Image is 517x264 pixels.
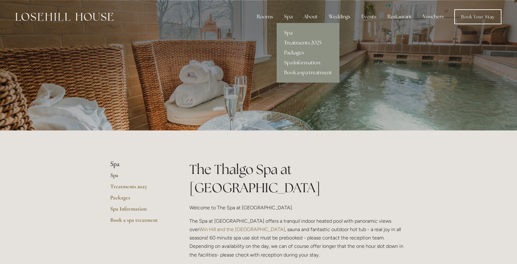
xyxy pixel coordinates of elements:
a: Spa Information [277,58,339,68]
a: Spa [110,172,170,183]
h1: The Thalgo Spa at [GEOGRAPHIC_DATA] [189,160,407,197]
a: Spa Information [110,205,170,216]
a: Packages [277,48,339,58]
div: Weddings [324,11,355,23]
div: Restaurant [383,11,417,23]
p: The Spa at [GEOGRAPHIC_DATA] offers a tranquil indoor heated pool with panoramic views over , sau... [189,217,407,259]
a: Book a spa treatment [277,68,339,78]
a: Packages [110,194,170,205]
a: Book a spa treatment [110,216,170,228]
img: Losehill House [16,13,113,21]
a: Vouchers [418,11,449,23]
div: Rooms [252,11,278,23]
a: Win Hill and the [GEOGRAPHIC_DATA] [199,226,285,232]
div: Events [356,11,381,23]
a: Book Your Stay [454,9,501,24]
div: About [299,11,323,23]
a: Spa [277,28,339,38]
a: Treatments 2025 [277,38,339,48]
a: Treatments 2025 [110,183,170,194]
li: Spa [110,160,170,168]
div: Spa [279,11,297,23]
p: Welcome to The Spa at [GEOGRAPHIC_DATA]. [189,203,407,212]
